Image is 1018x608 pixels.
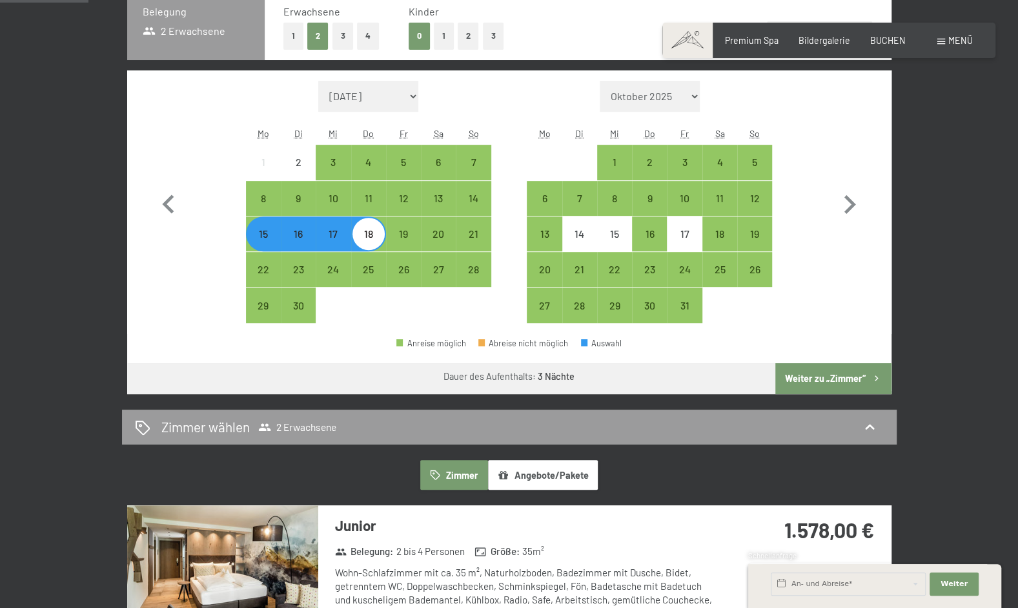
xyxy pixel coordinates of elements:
[702,216,737,251] div: Anreise möglich
[870,35,906,46] span: BUCHEN
[597,145,632,180] div: Anreise möglich
[667,145,702,180] div: Fri Oct 03 2025
[948,35,973,46] span: Menü
[564,300,596,333] div: 28
[527,216,562,251] div: Anreise möglich
[738,264,771,297] div: 26
[281,252,316,287] div: Anreise möglich
[456,181,491,216] div: Sun Sep 14 2025
[281,145,316,180] div: Anreise nicht möglich
[283,23,303,49] button: 1
[246,252,281,287] div: Mon Sep 22 2025
[667,252,702,287] div: Anreise möglich
[386,181,421,216] div: Fri Sep 12 2025
[668,264,700,297] div: 24
[281,288,316,322] div: Tue Sep 30 2025
[457,229,489,261] div: 21
[352,264,385,297] div: 25
[456,216,491,251] div: Sun Sep 21 2025
[386,145,421,180] div: Anreise möglich
[421,216,456,251] div: Sat Sep 20 2025
[386,252,421,287] div: Fri Sep 26 2025
[351,145,386,180] div: Thu Sep 04 2025
[247,157,280,189] div: 1
[564,193,596,225] div: 7
[258,421,336,434] span: 2 Erwachsene
[316,181,351,216] div: Wed Sep 10 2025
[527,181,562,216] div: Mon Oct 06 2025
[456,252,491,287] div: Sun Sep 28 2025
[363,128,374,139] abbr: Donnerstag
[527,252,562,287] div: Anreise möglich
[458,23,479,49] button: 2
[633,157,666,189] div: 2
[632,252,667,287] div: Anreise möglich
[704,157,736,189] div: 4
[316,252,351,287] div: Wed Sep 24 2025
[247,229,280,261] div: 15
[422,264,454,297] div: 27
[421,181,456,216] div: Sat Sep 13 2025
[610,128,619,139] abbr: Mittwoch
[737,181,772,216] div: Sun Oct 12 2025
[538,128,550,139] abbr: Montag
[632,181,667,216] div: Thu Oct 09 2025
[799,35,850,46] span: Bildergalerie
[246,181,281,216] div: Mon Sep 08 2025
[667,252,702,287] div: Fri Oct 24 2025
[143,5,249,19] h3: Belegung
[351,252,386,287] div: Thu Sep 25 2025
[351,216,386,251] div: Thu Sep 18 2025
[457,193,489,225] div: 14
[702,252,737,287] div: Anreise möglich
[307,23,329,49] button: 2
[281,181,316,216] div: Anreise möglich
[420,460,487,490] button: Zimmer
[667,181,702,216] div: Fri Oct 10 2025
[737,145,772,180] div: Anreise möglich
[597,181,632,216] div: Anreise möglich
[704,264,736,297] div: 25
[597,252,632,287] div: Anreise möglich
[702,145,737,180] div: Anreise möglich
[246,252,281,287] div: Anreise möglich
[247,300,280,333] div: 29
[281,145,316,180] div: Tue Sep 02 2025
[930,572,979,596] button: Weiter
[316,145,351,180] div: Anreise möglich
[246,181,281,216] div: Anreise möglich
[316,216,351,251] div: Wed Sep 17 2025
[352,193,385,225] div: 11
[704,229,736,261] div: 18
[564,229,596,261] div: 14
[597,288,632,322] div: Wed Oct 29 2025
[597,181,632,216] div: Wed Oct 08 2025
[150,81,187,324] button: Vorheriger Monat
[457,264,489,297] div: 28
[527,216,562,251] div: Mon Oct 13 2025
[352,229,385,261] div: 18
[456,145,491,180] div: Anreise möglich
[421,252,456,287] div: Anreise möglich
[528,193,560,225] div: 6
[456,216,491,251] div: Anreise möglich
[632,181,667,216] div: Anreise möglich
[598,157,631,189] div: 1
[564,264,596,297] div: 21
[332,23,354,49] button: 3
[456,145,491,180] div: Sun Sep 07 2025
[562,252,597,287] div: Tue Oct 21 2025
[409,5,439,17] span: Kinder
[632,145,667,180] div: Anreise möglich
[246,145,281,180] div: Mon Sep 01 2025
[597,252,632,287] div: Wed Oct 22 2025
[668,157,700,189] div: 3
[767,21,872,50] button: Zimmer hinzufügen
[667,145,702,180] div: Anreise möglich
[738,229,771,261] div: 19
[667,288,702,322] div: Anreise möglich
[702,181,737,216] div: Anreise möglich
[281,252,316,287] div: Tue Sep 23 2025
[528,229,560,261] div: 13
[831,81,868,324] button: Nächster Monat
